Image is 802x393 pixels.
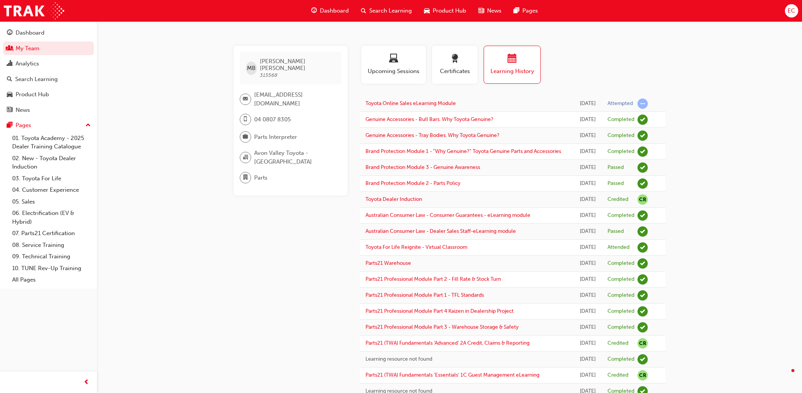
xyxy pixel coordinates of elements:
[637,338,648,348] span: null-icon
[84,378,89,387] span: prev-icon
[355,3,418,19] a: search-iconSearch Learning
[450,54,459,64] span: award-icon
[365,340,530,346] a: Parts21 (TWA) Fundamentals 'Advanced' 2A Credit, Claims & Reporting
[16,106,30,115] div: News
[637,354,648,364] span: learningRecordVerb_COMPLETE-icon
[3,88,94,102] a: Product Hub
[438,67,472,76] span: Certificates
[7,91,13,98] span: car-icon
[4,2,64,19] img: Trak
[607,132,634,139] div: Completed
[85,121,91,130] span: up-icon
[3,72,94,86] a: Search Learning
[607,180,624,187] div: Passed
[785,4,798,18] button: EC
[254,133,297,142] span: Parts Interpreter
[508,3,544,19] a: pages-iconPages
[607,100,633,107] div: Attempted
[637,115,648,125] span: learningRecordVerb_COMPLETE-icon
[579,115,596,124] div: Thu Sep 18 2025 14:13:38 GMT+0800 (Australian Western Standard Time)
[579,227,596,236] div: Mon Nov 13 2023 12:26:26 GMT+0800 (Australian Western Standard Time)
[432,46,478,84] button: Certificates
[3,57,94,71] a: Analytics
[433,6,466,15] span: Product Hub
[418,3,472,19] a: car-iconProduct Hub
[311,6,317,16] span: guage-icon
[607,276,634,283] div: Completed
[369,6,412,15] span: Search Learning
[365,148,561,154] a: Brand Protection Module 1 - "Why Genuine?" Toyota Genuine Parts and Accessories
[607,324,634,331] div: Completed
[579,195,596,204] div: Tue Mar 25 2025 20:00:00 GMT+0800 (Australian Western Standard Time)
[9,153,94,173] a: 02. New - Toyota Dealer Induction
[9,274,94,286] a: All Pages
[579,275,596,284] div: Tue Nov 22 2022 20:00:00 GMT+0800 (Australian Western Standard Time)
[243,153,248,162] span: organisation-icon
[260,58,335,72] span: [PERSON_NAME] [PERSON_NAME]
[3,26,94,40] a: Dashboard
[9,239,94,251] a: 08. Service Training
[243,115,248,124] span: mobile-icon
[579,339,596,348] div: Fri Sep 16 2022 08:02:00 GMT+0800 (Australian Western Standard Time)
[16,90,49,99] div: Product Hub
[9,263,94,274] a: 10. TUNE Rev-Up Training
[9,132,94,153] a: 01. Toyota Academy - 2025 Dealer Training Catalogue
[365,324,519,330] a: Parts21 Professional Module Part 3 - Warehouse Storage & Safety
[15,75,58,84] div: Search Learning
[365,100,456,107] a: Toyota Online Sales eLearning Module
[637,226,648,237] span: learningRecordVerb_PASS-icon
[579,291,596,300] div: Tue Nov 22 2022 20:00:00 GMT+0800 (Australian Western Standard Time)
[247,64,256,73] span: MB
[472,3,508,19] a: news-iconNews
[7,30,13,37] span: guage-icon
[7,45,13,52] span: people-icon
[637,194,648,205] span: null-icon
[579,179,596,188] div: Thu May 15 2025 13:02:47 GMT+0800 (Australian Western Standard Time)
[522,6,538,15] span: Pages
[637,162,648,173] span: learningRecordVerb_PASS-icon
[367,67,420,76] span: Upcoming Sessions
[365,244,467,250] a: Toyota For Life Reignite - Virtual Classroom
[490,67,535,76] span: Learning History
[637,178,648,189] span: learningRecordVerb_PASS-icon
[637,242,648,253] span: learningRecordVerb_ATTEND-icon
[16,59,39,68] div: Analytics
[607,212,634,219] div: Completed
[365,132,500,138] a: Genuine Accessories - Tray Bodies. Why Toyota Genuine?
[9,173,94,185] a: 03. Toyota For Life
[478,6,484,16] span: news-icon
[607,164,624,171] div: Passed
[579,259,596,268] div: Wed Mar 29 2023 22:00:00 GMT+0800 (Australian Western Standard Time)
[389,54,398,64] span: laptop-icon
[637,210,648,221] span: learningRecordVerb_COMPLETE-icon
[637,322,648,333] span: learningRecordVerb_COMPLETE-icon
[254,91,335,108] span: [EMAIL_ADDRESS][DOMAIN_NAME]
[254,173,267,182] span: Parts
[365,276,501,282] a: Parts21 Professional Module Part 2 - Fill Rate & Stock Turn
[9,251,94,263] a: 09. Technical Training
[607,292,634,299] div: Completed
[365,356,432,362] span: Learning resource not found
[424,6,430,16] span: car-icon
[9,228,94,239] a: 07. Parts21 Certification
[320,6,349,15] span: Dashboard
[637,306,648,317] span: learningRecordVerb_COMPLETE-icon
[607,372,628,379] div: Credited
[9,184,94,196] a: 04. Customer Experience
[607,308,634,315] div: Completed
[514,6,519,16] span: pages-icon
[243,173,248,183] span: department-icon
[3,118,94,132] button: Pages
[365,372,539,378] a: Parts21 (TWA) Fundamentals 'Essentials' 1C Guest Management eLearning
[254,149,335,166] span: Avon Valley Toyota - [GEOGRAPHIC_DATA]
[7,76,12,83] span: search-icon
[579,131,596,140] div: Thu Sep 18 2025 11:45:44 GMT+0800 (Australian Western Standard Time)
[16,29,44,37] div: Dashboard
[579,243,596,252] div: Mon Sep 04 2023 22:00:00 GMT+0800 (Australian Western Standard Time)
[254,115,291,124] span: 04 0807 8305
[365,260,411,266] a: Parts21 Warehouse
[7,60,13,67] span: chart-icon
[637,290,648,301] span: learningRecordVerb_COMPLETE-icon
[7,122,13,129] span: pages-icon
